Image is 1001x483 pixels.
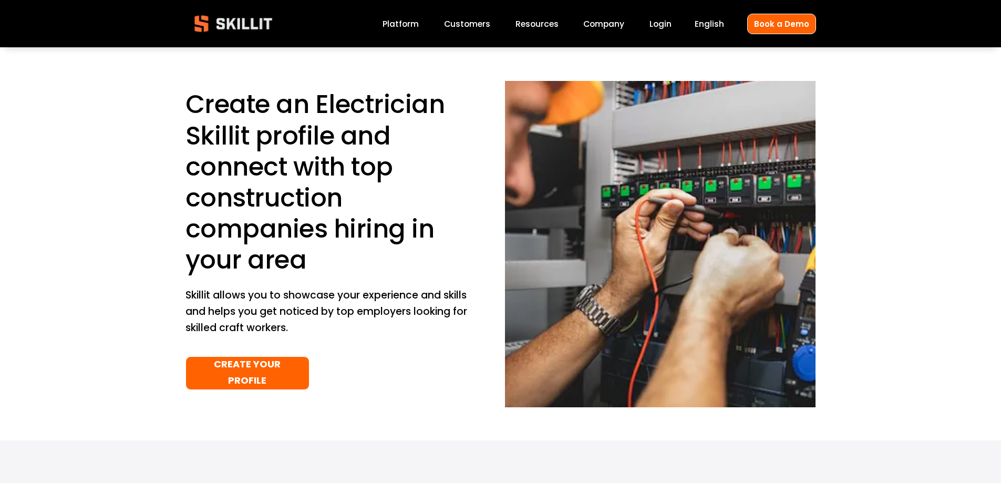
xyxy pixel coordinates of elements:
div: language picker [695,17,724,31]
img: Skillit [185,8,281,39]
h1: Create an Electrician Skillit profile and connect with top construction companies hiring in your ... [185,89,470,275]
a: CREATE YOUR PROFILE [185,356,310,390]
span: Resources [515,18,559,30]
a: Platform [383,17,419,31]
a: Company [583,17,624,31]
a: Customers [444,17,490,31]
a: folder dropdown [515,17,559,31]
a: Login [649,17,672,31]
span: English [695,18,724,30]
p: Skillit allows you to showcase your experience and skills and helps you get noticed by top employ... [185,287,470,336]
a: Book a Demo [747,14,816,34]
